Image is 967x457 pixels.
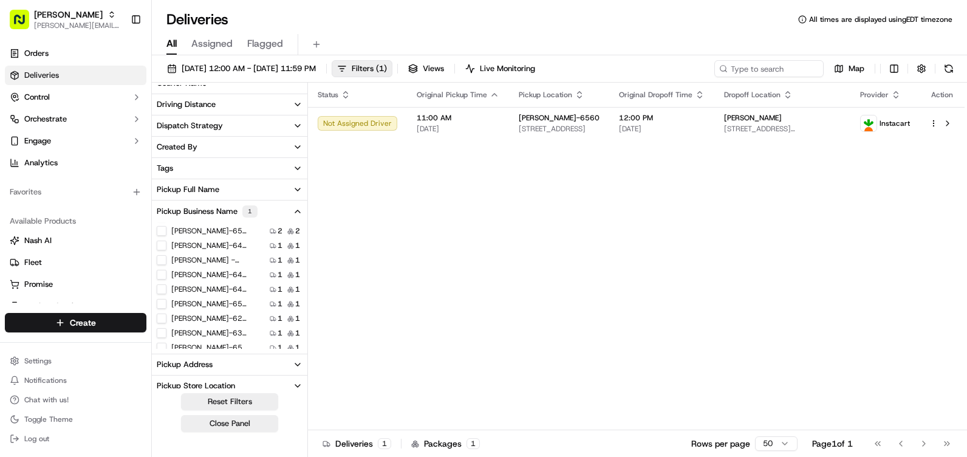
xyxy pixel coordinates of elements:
span: Flagged [247,36,283,51]
span: Analytics [24,157,58,168]
div: Available Products [5,211,146,231]
button: Driving Distance [152,94,307,115]
span: 1 [295,270,300,280]
span: 1 [278,241,282,250]
img: profile_instacart_ahold_partner.png [861,115,876,131]
button: Views [403,60,449,77]
a: Powered byPylon [86,205,147,215]
div: Page 1 of 1 [812,438,853,450]
span: Create [70,317,96,329]
span: Pickup Location [519,90,572,100]
button: Notifications [5,372,146,389]
span: 2 [278,226,282,236]
span: 1 [295,314,300,323]
img: 1736555255976-a54dd68f-1ca7-489b-9aae-adbdc363a1c4 [12,116,34,138]
a: Product Catalog [10,301,142,312]
span: Pylon [121,206,147,215]
div: Packages [411,438,480,450]
button: [DATE] 12:00 AM - [DATE] 11:59 PM [162,60,321,77]
span: Knowledge Base [24,176,93,188]
label: [PERSON_NAME]-6426 [171,270,249,280]
a: Fleet [10,257,142,268]
div: 💻 [103,177,112,187]
a: Promise [10,279,142,290]
span: ( 1 ) [376,63,387,74]
label: [PERSON_NAME]-6454 [171,284,249,294]
span: Engage [24,136,51,146]
span: Control [24,92,50,103]
button: Pickup Business Name1 [152,201,307,222]
p: Rows per page [691,438,750,450]
span: 11:00 AM [417,113,499,123]
button: Refresh [940,60,957,77]
button: Pickup Address [152,354,307,375]
button: Dispatch Strategy [152,115,307,136]
span: Settings [24,356,52,366]
a: Orders [5,44,146,63]
button: Pickup Store Location [152,376,307,396]
button: Orchestrate [5,109,146,129]
a: Deliveries [5,66,146,85]
span: [DATE] [417,124,499,134]
button: Engage [5,131,146,151]
div: Favorites [5,182,146,202]
img: Nash [12,12,36,36]
div: Pickup Store Location [157,380,235,391]
div: Dispatch Strategy [157,120,223,131]
span: [PERSON_NAME]-6560 [519,113,600,123]
span: 1 [295,299,300,309]
span: [DATE] [619,124,705,134]
span: [PERSON_NAME] [724,113,782,123]
span: 1 [295,328,300,338]
span: 1 [278,299,282,309]
span: All [166,36,177,51]
button: Created By [152,137,307,157]
span: 1 [295,284,300,294]
span: Assigned [191,36,233,51]
div: 📗 [12,177,22,187]
button: Fleet [5,253,146,272]
a: Nash AI [10,235,142,246]
span: Nash AI [24,235,52,246]
button: Map [829,60,870,77]
label: [PERSON_NAME] - 6295 [171,255,249,265]
button: Start new chat [207,120,221,134]
div: Driving Distance [157,99,216,110]
div: We're available if you need us! [41,128,154,138]
button: Settings [5,352,146,369]
span: 1 [295,241,300,250]
input: Got a question? Start typing here... [32,78,219,91]
button: Toggle Theme [5,411,146,428]
label: [PERSON_NAME]-6559 [171,299,249,309]
span: Views [423,63,444,74]
button: Tags [152,158,307,179]
span: 1 [278,255,282,265]
button: [PERSON_NAME][EMAIL_ADDRESS][PERSON_NAME][DOMAIN_NAME] [34,21,121,30]
button: Create [5,313,146,332]
span: Promise [24,279,53,290]
span: 12:00 PM [619,113,705,123]
a: 💻API Documentation [98,171,200,193]
button: Reset Filters [181,393,278,410]
span: API Documentation [115,176,195,188]
p: Welcome 👋 [12,49,221,68]
div: Start new chat [41,116,199,128]
span: Toggle Theme [24,414,73,424]
button: Chat with us! [5,391,146,408]
span: [STREET_ADDRESS][PERSON_NAME][PERSON_NAME] [724,124,841,134]
label: [PERSON_NAME]-6297 [171,314,249,323]
button: Promise [5,275,146,294]
span: Deliveries [24,70,59,81]
label: [PERSON_NAME]-6557 [171,226,249,236]
button: Filters(1) [332,60,392,77]
span: Map [849,63,864,74]
span: Filters [352,63,387,74]
button: Live Monitoring [460,60,541,77]
span: 1 [295,343,300,352]
label: [PERSON_NAME]-6424 [171,241,249,250]
span: 1 [278,270,282,280]
button: Close Panel [181,415,278,432]
span: Live Monitoring [480,63,535,74]
span: Orchestrate [24,114,67,125]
